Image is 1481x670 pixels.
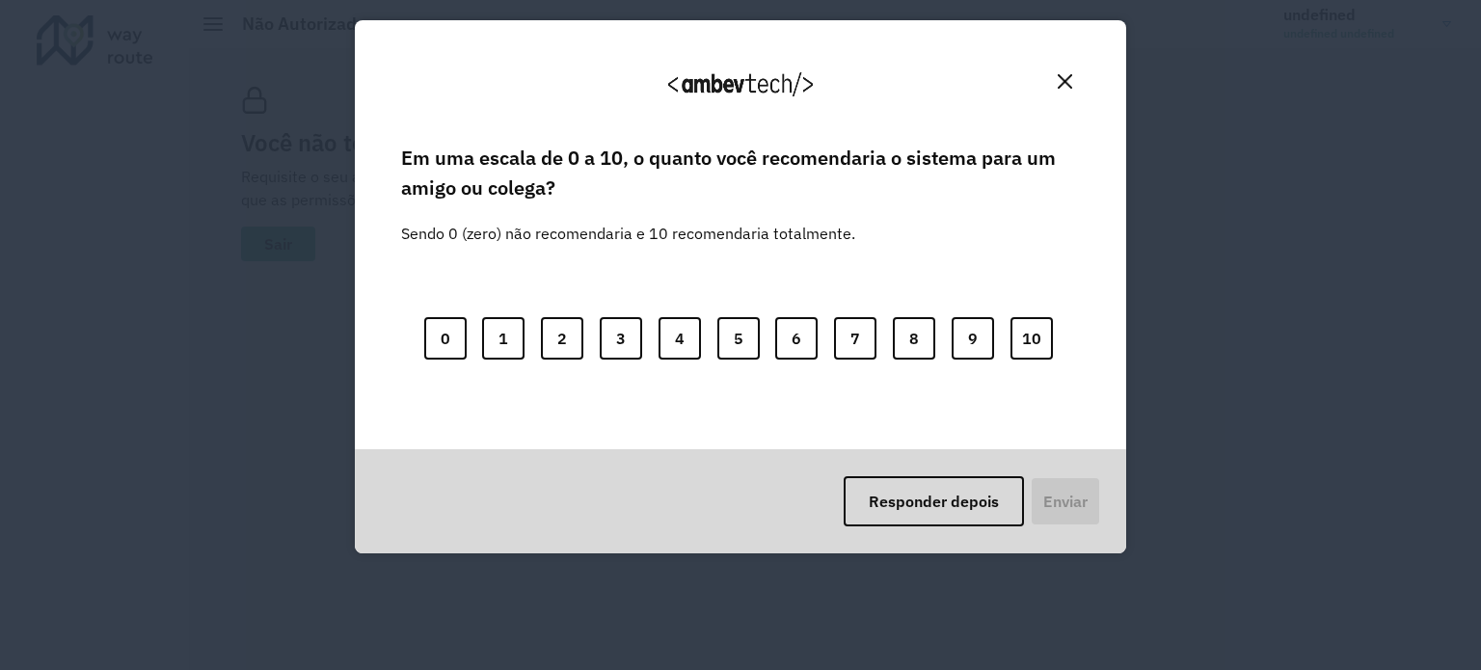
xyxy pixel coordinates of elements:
[541,317,583,360] button: 2
[424,317,467,360] button: 0
[668,72,813,96] img: Logo Ambevtech
[401,144,1080,202] label: Em uma escala de 0 a 10, o quanto você recomendaria o sistema para um amigo ou colega?
[893,317,935,360] button: 8
[717,317,760,360] button: 5
[952,317,994,360] button: 9
[600,317,642,360] button: 3
[659,317,701,360] button: 4
[1050,67,1080,96] button: Close
[1010,317,1053,360] button: 10
[1058,74,1072,89] img: Close
[775,317,818,360] button: 6
[482,317,525,360] button: 1
[401,199,855,245] label: Sendo 0 (zero) não recomendaria e 10 recomendaria totalmente.
[834,317,876,360] button: 7
[844,476,1024,526] button: Responder depois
